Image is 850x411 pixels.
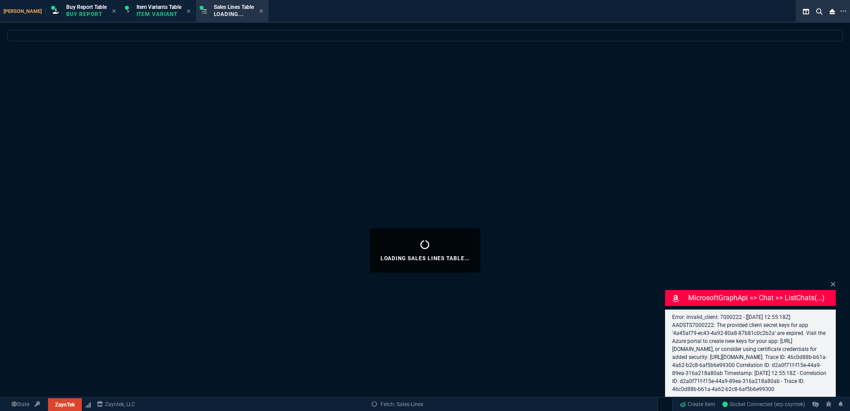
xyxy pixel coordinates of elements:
[826,6,838,17] nx-icon: Close Workbench
[722,400,805,408] a: B3L1r2SaWekRaNe4AAEB
[4,8,46,14] span: [PERSON_NAME]
[381,255,470,262] p: Loading Sales Lines Table...
[840,7,846,16] nx-icon: Open New Tab
[672,313,829,393] p: Error: invalid_client: 7000222 - [[DATE] 12:55:18Z]: AADSTS7000222: The provided client secret ke...
[66,11,107,18] p: Buy Report
[813,6,826,17] nx-icon: Search
[688,293,834,303] p: MicrosoftGraphApi => chat => listChats(...)
[214,4,254,10] span: Sales Lines Table
[676,398,719,411] a: Create Item
[187,8,191,15] nx-icon: Close Tab
[66,4,107,10] span: Buy Report Table
[372,400,423,408] a: Fetch: Sales-Lines
[94,400,138,408] a: msbcCompanyName
[136,11,181,18] p: Item Variant
[32,400,43,408] a: API TOKEN
[9,400,32,408] a: Global State
[799,6,813,17] nx-icon: Split Panels
[214,11,254,18] p: Loading...
[112,8,116,15] nx-icon: Close Tab
[722,401,805,407] span: Socket Connected (erp-zayntek)
[259,8,263,15] nx-icon: Close Tab
[136,4,181,10] span: Item Variants Table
